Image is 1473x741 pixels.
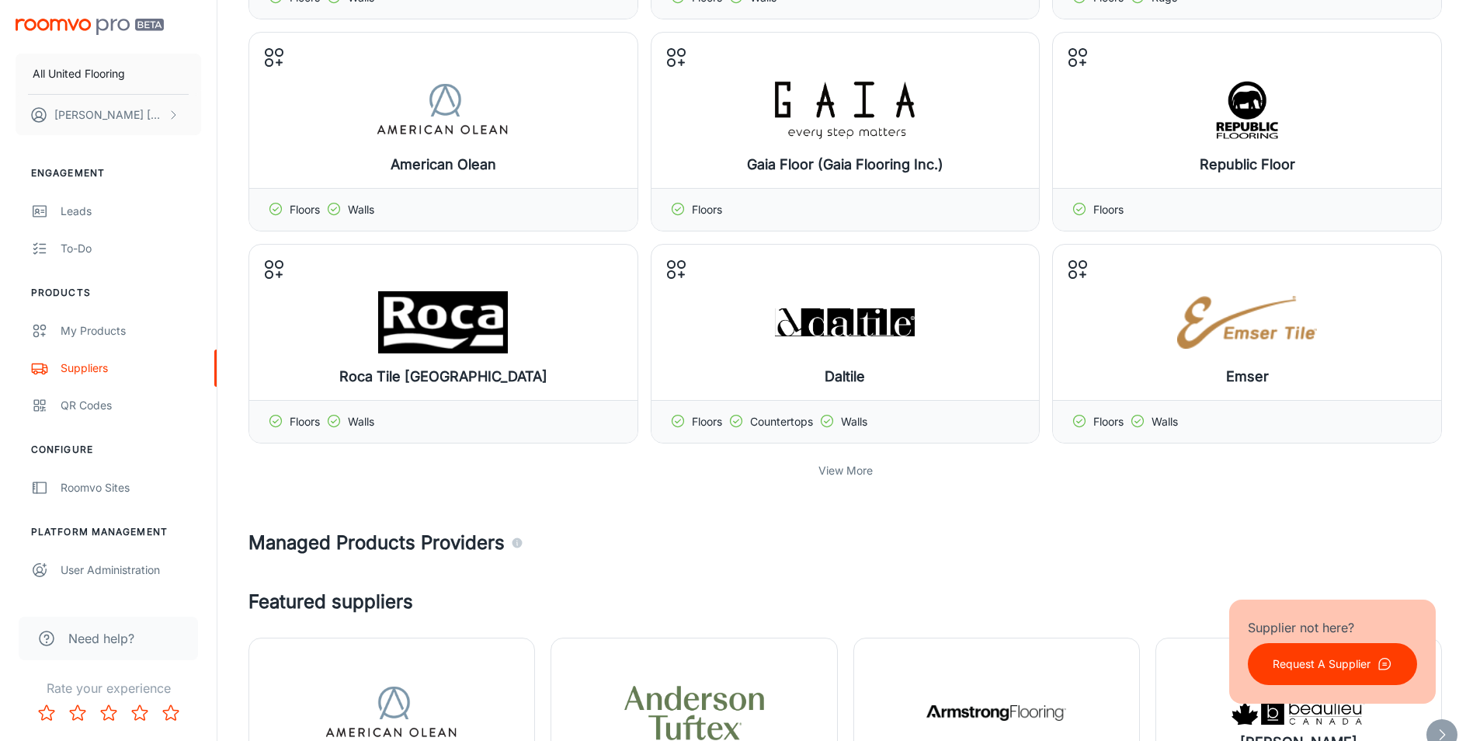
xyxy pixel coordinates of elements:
[248,529,1442,557] h4: Managed Products Providers
[692,201,722,218] p: Floors
[93,698,124,729] button: Rate 3 star
[290,413,320,430] p: Floors
[61,203,201,220] div: Leads
[16,19,164,35] img: Roomvo PRO Beta
[511,529,523,557] div: Agencies and suppliers who work with us to automatically identify the specific products you carry
[348,413,374,430] p: Walls
[124,698,155,729] button: Rate 4 star
[750,413,813,430] p: Countertops
[33,65,125,82] p: All United Flooring
[61,479,201,496] div: Roomvo Sites
[1093,413,1124,430] p: Floors
[68,629,134,648] span: Need help?
[16,95,201,135] button: [PERSON_NAME] [PERSON_NAME]
[54,106,164,124] p: [PERSON_NAME] [PERSON_NAME]
[155,698,186,729] button: Rate 5 star
[61,360,201,377] div: Suppliers
[1248,643,1417,685] button: Request A Supplier
[818,462,873,479] p: View More
[692,413,722,430] p: Floors
[1093,201,1124,218] p: Floors
[290,201,320,218] p: Floors
[1248,618,1417,637] p: Supplier not here?
[62,698,93,729] button: Rate 2 star
[12,679,204,698] p: Rate your experience
[61,240,201,257] div: To-do
[61,562,201,579] div: User Administration
[248,588,1442,616] h4: Featured suppliers
[1152,413,1178,430] p: Walls
[1273,656,1371,673] p: Request A Supplier
[61,322,201,339] div: My Products
[16,54,201,94] button: All United Flooring
[841,413,867,430] p: Walls
[31,698,62,729] button: Rate 1 star
[61,397,201,414] div: QR Codes
[348,201,374,218] p: Walls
